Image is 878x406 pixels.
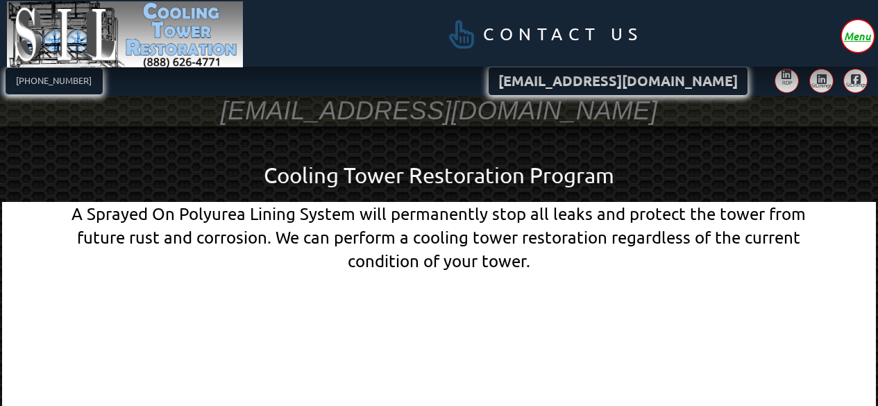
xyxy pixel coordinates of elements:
[842,20,874,52] div: Toggle Off Canvas Content
[498,74,738,88] span: [EMAIL_ADDRESS][DOMAIN_NAME]
[46,160,832,191] h1: Cooling Tower Restoration Program
[846,82,863,87] span: SILinings
[16,76,92,85] span: [PHONE_NUMBER]
[221,94,658,128] h3: [EMAIL_ADDRESS][DOMAIN_NAME]
[489,67,748,96] a: [EMAIL_ADDRESS][DOMAIN_NAME]
[782,80,793,85] span: RDP
[483,26,643,43] span: Contact Us
[6,68,103,94] a: [PHONE_NUMBER]
[775,69,799,93] a: RDP
[844,31,871,41] span: Menu
[811,83,827,88] span: SILinings
[7,1,244,68] img: Image
[809,69,834,93] a: SILinings
[843,69,868,93] a: SILinings
[421,11,664,58] a: Contact Us
[46,202,832,272] div: A Sprayed On Polyurea Lining System will permanently stop all leaks and protect the tower from fu...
